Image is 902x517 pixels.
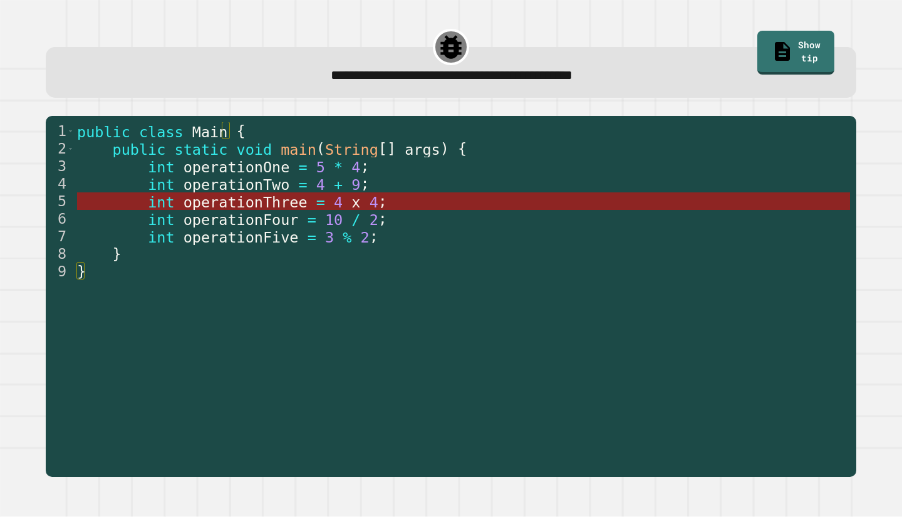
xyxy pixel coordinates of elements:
span: 2 [370,211,378,229]
span: static [175,141,228,159]
span: 4 [334,194,343,211]
span: int [148,176,174,194]
span: + [334,176,343,194]
span: int [148,229,174,246]
span: main [281,141,316,159]
div: 1 [46,122,75,140]
span: = [316,194,325,211]
span: 5 [316,159,325,176]
span: 4 [370,194,378,211]
div: 8 [46,245,75,263]
div: 3 [46,157,75,175]
span: 2 [361,229,370,246]
div: 6 [46,210,75,227]
span: operationTwo [184,176,290,194]
span: % [343,229,351,246]
span: args [405,141,440,159]
span: operationFive [184,229,299,246]
span: = [299,159,308,176]
div: 7 [46,227,75,245]
span: / [352,211,361,229]
span: 10 [325,211,343,229]
span: = [299,176,308,194]
span: class [139,123,184,141]
span: int [148,211,174,229]
span: Main [192,123,228,141]
span: x [352,194,361,211]
span: = [308,211,316,229]
span: int [148,159,174,176]
span: void [237,141,272,159]
div: 5 [46,192,75,210]
span: 4 [316,176,325,194]
span: 4 [352,159,361,176]
span: operationFour [184,211,299,229]
span: 9 [352,176,361,194]
span: Toggle code folding, rows 1 through 9 [67,122,74,140]
span: public [77,123,130,141]
a: Show tip [757,31,834,75]
div: 9 [46,263,75,280]
span: String [325,141,378,159]
span: Toggle code folding, rows 2 through 8 [67,140,74,157]
span: operationThree [184,194,308,211]
span: 3 [325,229,334,246]
div: 2 [46,140,75,157]
div: 4 [46,175,75,192]
span: int [148,194,174,211]
span: = [308,229,316,246]
span: public [113,141,166,159]
span: operationOne [184,159,290,176]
